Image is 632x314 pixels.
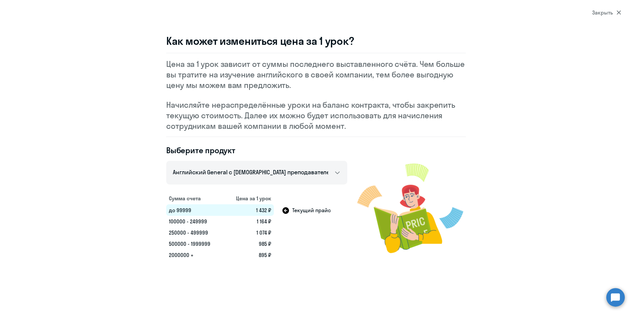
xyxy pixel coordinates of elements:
div: Закрыть [592,9,621,16]
h3: Как может измениться цена за 1 урок? [166,34,466,47]
td: Текущий прайс [274,204,347,216]
td: 250000 - 499999 [166,227,224,238]
td: 1 074 ₽ [224,227,274,238]
img: modal-image.png [357,156,466,261]
td: 500000 - 1999999 [166,238,224,249]
td: 2000000 + [166,249,224,261]
td: 1 164 ₽ [224,216,274,227]
th: Сумма счета [166,192,224,204]
td: 100000 - 249999 [166,216,224,227]
p: Начисляйте нераспределённые уроки на баланс контракта, чтобы закрепить текущую стоимость. Далее и... [166,100,466,131]
td: 1 432 ₽ [224,204,274,216]
p: Цена за 1 урок зависит от суммы последнего выставленного счёта. Чем больше вы тратите на изучение... [166,59,466,90]
td: 895 ₽ [224,249,274,261]
td: до 99999 [166,204,224,216]
th: Цена за 1 урок [224,192,274,204]
h4: Выберите продукт [166,145,347,156]
td: 985 ₽ [224,238,274,249]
